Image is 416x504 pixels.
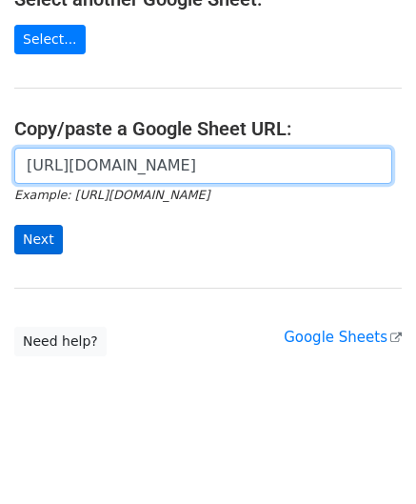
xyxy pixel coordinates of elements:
a: Select... [14,25,86,54]
a: Need help? [14,327,107,356]
small: Example: [URL][DOMAIN_NAME] [14,188,209,202]
a: Google Sheets [284,329,402,346]
h4: Copy/paste a Google Sheet URL: [14,117,402,140]
input: Next [14,225,63,254]
iframe: Chat Widget [321,413,416,504]
input: Paste your Google Sheet URL here [14,148,392,184]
